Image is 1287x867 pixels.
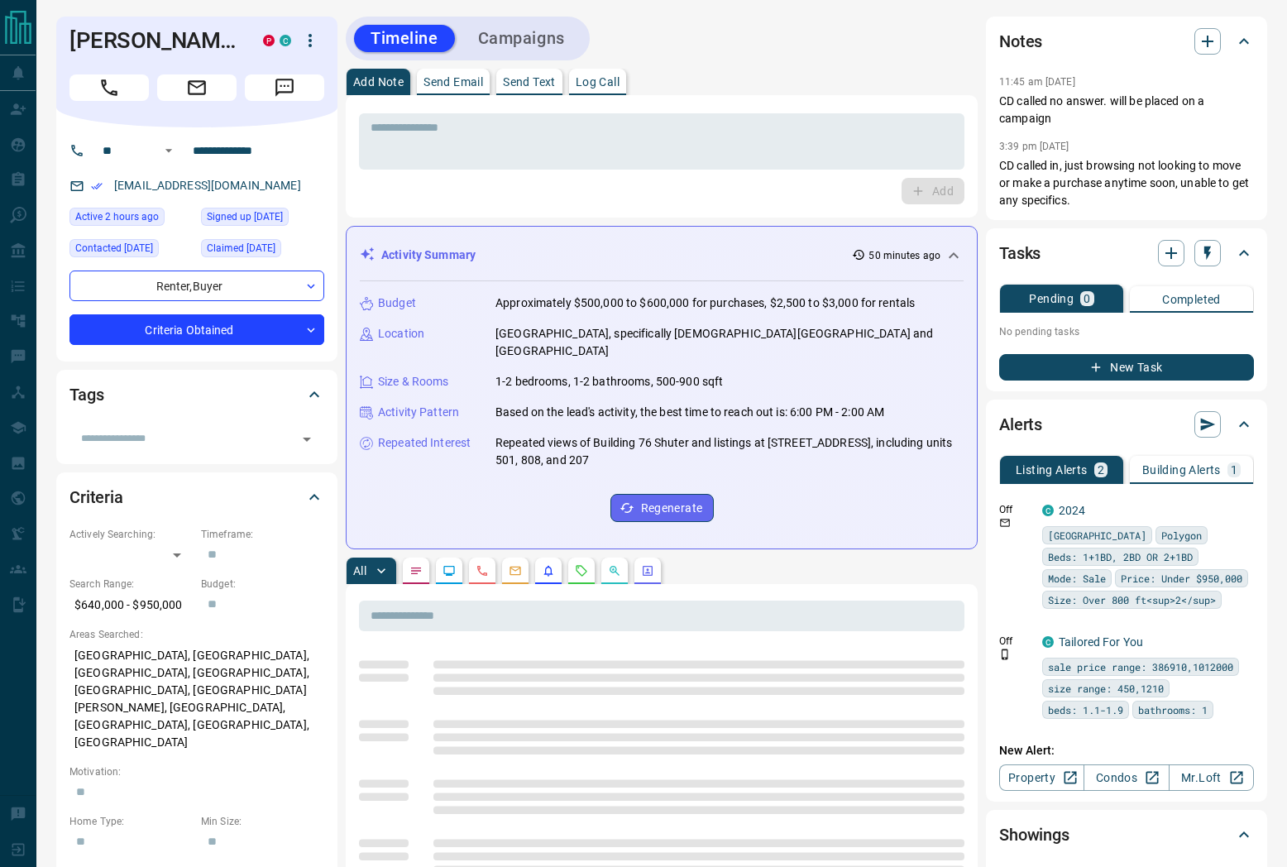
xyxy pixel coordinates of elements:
[641,564,654,577] svg: Agent Actions
[1138,702,1208,718] span: bathrooms: 1
[999,233,1254,273] div: Tasks
[353,565,366,577] p: All
[280,35,291,46] div: condos.ca
[1142,464,1221,476] p: Building Alerts
[201,208,324,231] div: Mon Oct 12 2020
[1231,464,1237,476] p: 1
[360,240,964,271] div: Activity Summary50 minutes ago
[999,28,1042,55] h2: Notes
[1169,764,1254,791] a: Mr.Loft
[999,821,1069,848] h2: Showings
[201,577,324,592] p: Budget:
[69,271,324,301] div: Renter , Buyer
[999,240,1041,266] h2: Tasks
[1016,464,1088,476] p: Listing Alerts
[1059,635,1143,649] a: Tailored For You
[576,76,620,88] p: Log Call
[69,27,238,54] h1: [PERSON_NAME]
[157,74,237,101] span: Email
[75,240,153,256] span: Contacted [DATE]
[1161,527,1202,544] span: Polygon
[1121,570,1242,587] span: Price: Under $950,000
[542,564,555,577] svg: Listing Alerts
[999,22,1254,61] div: Notes
[495,295,915,312] p: Approximately $500,000 to $600,000 for purchases, $2,500 to $3,000 for rentals
[381,247,476,264] p: Activity Summary
[263,35,275,46] div: property.ca
[999,742,1254,759] p: New Alert:
[69,627,324,642] p: Areas Searched:
[1048,659,1233,675] span: sale price range: 386910,1012000
[409,564,423,577] svg: Notes
[354,25,455,52] button: Timeline
[201,527,324,542] p: Timeframe:
[69,74,149,101] span: Call
[423,76,483,88] p: Send Email
[201,239,324,262] div: Tue Oct 13 2020
[1042,636,1054,648] div: condos.ca
[999,76,1075,88] p: 11:45 am [DATE]
[207,208,283,225] span: Signed up [DATE]
[495,404,884,421] p: Based on the lead's activity, the best time to reach out is: 6:00 PM - 2:00 AM
[1048,548,1193,565] span: Beds: 1+1BD, 2BD OR 2+1BD
[201,814,324,829] p: Min Size:
[999,411,1042,438] h2: Alerts
[1029,293,1074,304] p: Pending
[1048,592,1216,608] span: Size: Over 800 ft<sup>2</sup>
[575,564,588,577] svg: Requests
[69,477,324,517] div: Criteria
[495,434,964,469] p: Repeated views of Building 76 Shuter and listings at [STREET_ADDRESS], including units 501, 808, ...
[69,381,103,408] h2: Tags
[1048,680,1164,697] span: size range: 450,1210
[999,157,1254,209] p: CD called in, just browsing not looking to move or make a purchase anytime soon, unable to get an...
[1048,570,1106,587] span: Mode: Sale
[999,502,1032,517] p: Off
[69,577,193,592] p: Search Range:
[999,93,1254,127] p: CD called no answer. will be placed on a campaign
[999,319,1254,344] p: No pending tasks
[1048,702,1123,718] span: beds: 1.1-1.9
[999,141,1069,152] p: 3:39 pm [DATE]
[1098,464,1104,476] p: 2
[69,764,324,779] p: Motivation:
[69,375,324,414] div: Tags
[69,314,324,345] div: Criteria Obtained
[69,208,193,231] div: Tue Sep 16 2025
[114,179,301,192] a: [EMAIL_ADDRESS][DOMAIN_NAME]
[69,484,123,510] h2: Criteria
[999,354,1254,381] button: New Task
[159,141,179,160] button: Open
[999,634,1032,649] p: Off
[495,325,964,360] p: [GEOGRAPHIC_DATA], specifically [DEMOGRAPHIC_DATA][GEOGRAPHIC_DATA] and [GEOGRAPHIC_DATA]
[378,325,424,342] p: Location
[69,592,193,619] p: $640,000 - $950,000
[1042,505,1054,516] div: condos.ca
[1084,293,1090,304] p: 0
[91,180,103,192] svg: Email Verified
[868,248,940,263] p: 50 minutes ago
[610,494,714,522] button: Regenerate
[608,564,621,577] svg: Opportunities
[999,764,1084,791] a: Property
[353,76,404,88] p: Add Note
[495,373,723,390] p: 1-2 bedrooms, 1-2 bathrooms, 500-900 sqft
[378,434,471,452] p: Repeated Interest
[509,564,522,577] svg: Emails
[1048,527,1146,544] span: [GEOGRAPHIC_DATA]
[378,295,416,312] p: Budget
[69,814,193,829] p: Home Type:
[503,76,556,88] p: Send Text
[1059,504,1086,517] a: 2024
[207,240,275,256] span: Claimed [DATE]
[69,239,193,262] div: Sat Mar 22 2025
[476,564,489,577] svg: Calls
[75,208,159,225] span: Active 2 hours ago
[295,428,318,451] button: Open
[999,517,1011,529] svg: Email
[69,527,193,542] p: Actively Searching:
[245,74,324,101] span: Message
[1084,764,1169,791] a: Condos
[999,649,1011,660] svg: Push Notification Only
[1162,294,1221,305] p: Completed
[999,405,1254,444] div: Alerts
